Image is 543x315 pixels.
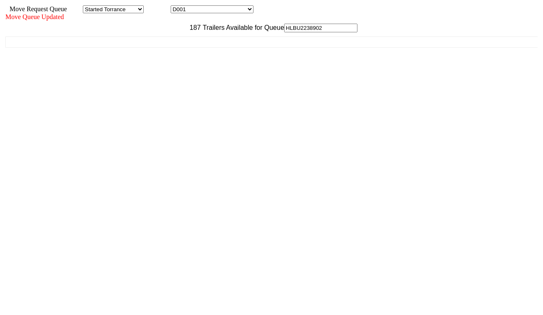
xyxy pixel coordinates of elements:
span: Trailers Available for Queue [201,24,285,31]
span: Area [68,5,81,12]
span: 187 [186,24,201,31]
span: Location [145,5,169,12]
span: Move Queue Updated [5,13,64,20]
input: Filter Available Trailers [284,24,357,32]
span: Move Request Queue [5,5,67,12]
